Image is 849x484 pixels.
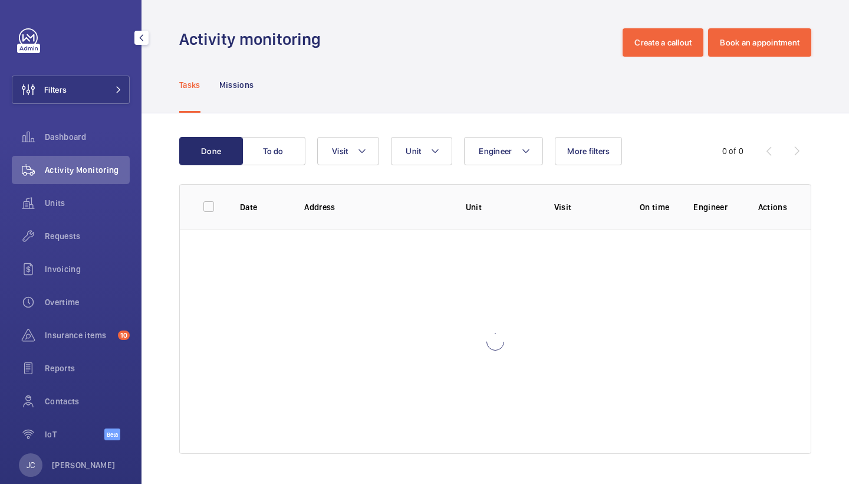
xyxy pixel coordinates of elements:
[464,137,543,165] button: Engineer
[179,28,328,50] h1: Activity monitoring
[179,137,243,165] button: Done
[45,329,113,341] span: Insurance items
[722,145,743,157] div: 0 of 0
[554,201,616,213] p: Visit
[12,76,130,104] button: Filters
[758,201,787,213] p: Actions
[27,459,35,471] p: JC
[45,131,130,143] span: Dashboard
[304,201,446,213] p: Address
[634,201,674,213] p: On time
[623,28,703,57] button: Create a callout
[179,79,200,91] p: Tasks
[332,146,348,156] span: Visit
[317,137,379,165] button: Visit
[45,429,104,440] span: IoT
[45,197,130,209] span: Units
[45,263,130,275] span: Invoicing
[219,79,254,91] p: Missions
[466,201,535,213] p: Unit
[45,395,130,407] span: Contacts
[567,146,610,156] span: More filters
[45,296,130,308] span: Overtime
[693,201,739,213] p: Engineer
[406,146,421,156] span: Unit
[242,137,305,165] button: To do
[240,201,285,213] p: Date
[104,429,120,440] span: Beta
[391,137,452,165] button: Unit
[708,28,811,57] button: Book an appointment
[45,164,130,176] span: Activity Monitoring
[45,230,130,242] span: Requests
[555,137,622,165] button: More filters
[44,84,67,96] span: Filters
[118,331,130,340] span: 10
[52,459,116,471] p: [PERSON_NAME]
[45,362,130,374] span: Reports
[479,146,512,156] span: Engineer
